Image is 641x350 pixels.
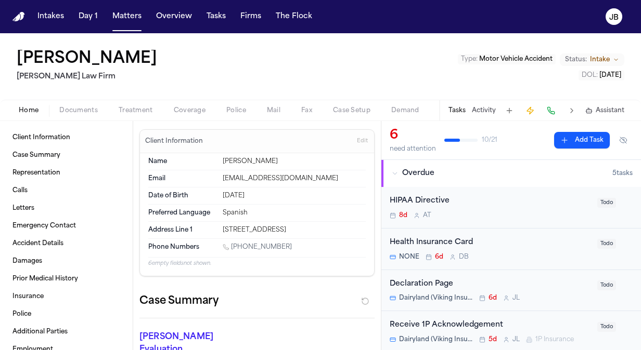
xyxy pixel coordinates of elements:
span: Home [19,106,39,115]
span: A T [423,211,431,220]
button: Tasks [448,106,466,115]
span: DOL : [582,72,598,78]
span: 10 / 21 [482,136,497,144]
h1: [PERSON_NAME] [17,50,157,69]
a: Police [8,306,124,322]
span: J L [512,294,520,302]
button: Firms [236,7,265,26]
button: Day 1 [74,7,102,26]
button: Hide completed tasks (⌘⇧H) [614,132,633,149]
div: HIPAA Directive [390,195,591,207]
span: [DATE] [599,72,621,78]
a: Home [12,12,25,22]
button: Change status from Intake [560,53,624,66]
span: Intake [590,56,610,64]
button: The Flock [272,7,316,26]
h2: Case Summary [139,293,219,309]
p: 6 empty fields not shown. [148,260,366,267]
span: 5 task s [612,169,633,178]
div: [STREET_ADDRESS] [223,226,366,234]
span: D B [459,253,469,261]
h2: [PERSON_NAME] Law Firm [17,71,161,83]
button: Add Task [554,132,610,149]
div: Open task: HIPAA Directive [381,187,641,228]
div: Health Insurance Card [390,237,591,249]
button: Tasks [202,7,230,26]
img: Finch Logo [12,12,25,22]
button: Edit DOL: 2025-07-16 [579,70,624,80]
a: Representation [8,165,124,181]
span: Case Setup [333,106,370,115]
div: Open task: Declaration Page [381,270,641,312]
button: Activity [472,106,496,115]
a: Accident Details [8,235,124,252]
span: J L [512,335,520,344]
span: Type : [461,56,478,62]
span: Todo [597,322,616,332]
button: Overdue5tasks [381,160,641,187]
span: Assistant [596,106,624,115]
div: Receive 1P Acknowledgement [390,319,591,331]
button: Matters [108,7,146,26]
a: Letters [8,200,124,217]
span: Phone Numbers [148,243,199,251]
a: Client Information [8,129,124,146]
span: Todo [597,198,616,208]
button: Make a Call [544,103,558,118]
span: 6d [435,253,443,261]
span: Todo [597,280,616,290]
div: need attention [390,145,436,153]
span: 6d [489,294,497,302]
dt: Date of Birth [148,192,216,200]
dt: Preferred Language [148,209,216,217]
button: Add Task [502,103,517,118]
span: Todo [597,239,616,249]
span: 1P Insurance [535,335,574,344]
div: 6 [390,127,436,144]
div: Spanish [223,209,366,217]
span: Documents [59,106,98,115]
h3: Client Information [143,137,205,145]
div: [PERSON_NAME] [223,157,366,166]
button: Edit matter name [17,50,157,69]
span: Demand [391,106,419,115]
span: Status: [565,56,587,64]
span: Motor Vehicle Accident [479,56,553,62]
button: Edit [354,133,371,150]
span: Dairyland (Viking Insurance Company of [US_STATE]) [399,294,473,302]
span: Treatment [119,106,153,115]
dt: Email [148,174,216,183]
a: Emergency Contact [8,218,124,234]
span: Police [226,106,246,115]
button: Assistant [585,106,624,115]
span: Edit [357,138,368,145]
a: Additional Parties [8,324,124,340]
button: Create Immediate Task [523,103,537,118]
a: Insurance [8,288,124,305]
button: Edit Type: Motor Vehicle Accident [458,54,556,64]
dt: Name [148,157,216,166]
span: Dairyland (Viking Insurance Company of [US_STATE]) [399,335,473,344]
dt: Address Line 1 [148,226,216,234]
span: Coverage [174,106,206,115]
a: Prior Medical History [8,271,124,287]
span: Mail [267,106,280,115]
span: 8d [399,211,407,220]
span: Fax [301,106,312,115]
div: [DATE] [223,192,366,200]
span: Overdue [402,168,434,179]
button: Intakes [33,7,68,26]
div: [EMAIL_ADDRESS][DOMAIN_NAME] [223,174,366,183]
span: 5d [489,335,497,344]
div: Open task: Health Insurance Card [381,228,641,270]
a: Call 1 (559) 406-3750 [223,243,292,251]
a: Damages [8,253,124,270]
button: Overview [152,7,196,26]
